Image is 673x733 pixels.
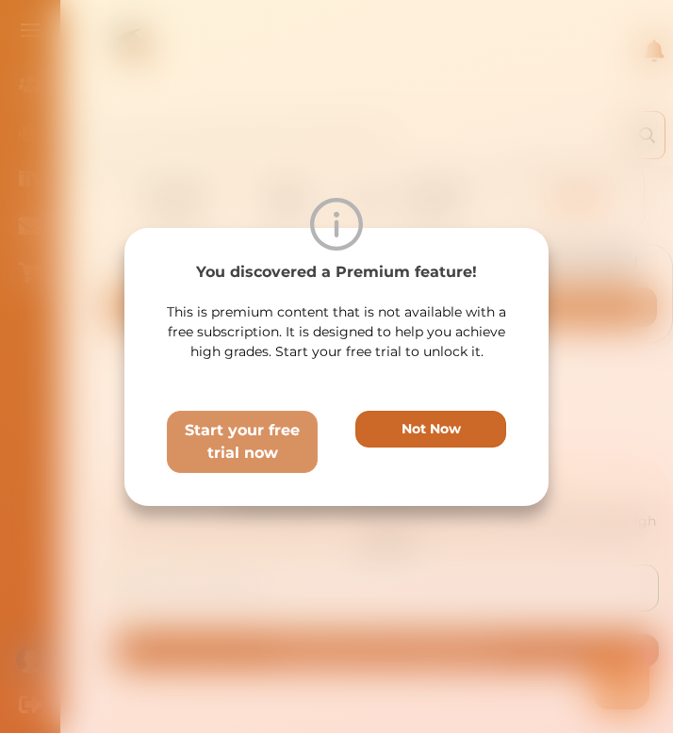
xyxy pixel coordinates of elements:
p: Start your free trial now [175,419,309,464]
i: 1 [418,1,433,16]
button: [object Object] [355,411,506,448]
p: Not Now [402,419,461,439]
p: You discovered a Premium feature! [167,261,506,284]
div: This is premium content that is not available with a free subscription. It is designed to help yo... [167,302,506,362]
button: [object Object] [167,411,318,473]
